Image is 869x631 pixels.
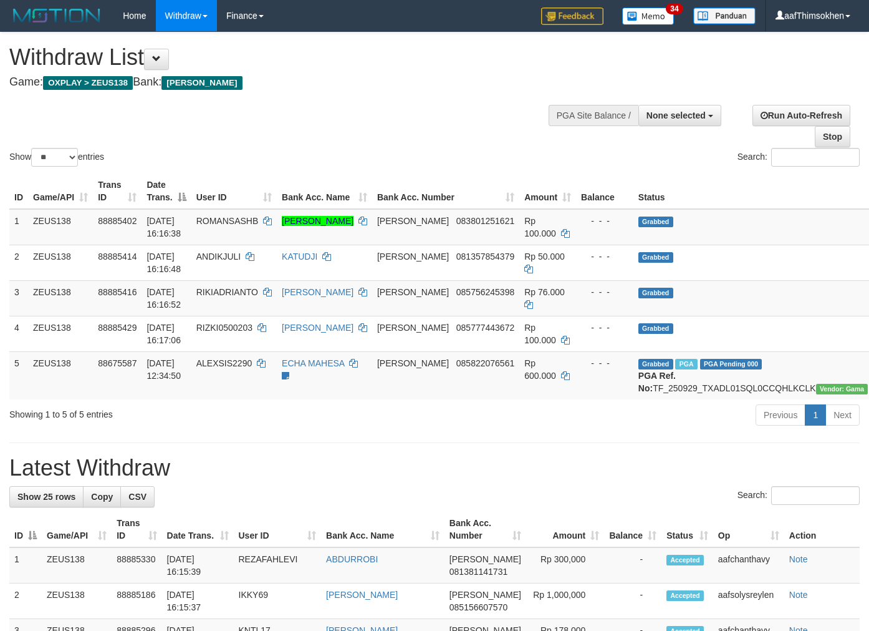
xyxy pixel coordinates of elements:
th: Trans ID: activate to sort column ascending [112,512,161,547]
th: Date Trans.: activate to sort column descending [142,174,191,209]
span: ALEXSIS2290 [196,358,252,368]
td: 1 [9,547,42,584]
a: [PERSON_NAME] [282,216,353,226]
td: 3 [9,280,28,316]
td: Rp 1,000,000 [526,584,604,619]
th: Game/API: activate to sort column ascending [28,174,93,209]
th: Amount: activate to sort column ascending [519,174,576,209]
span: RIZKI0500203 [196,323,252,333]
a: Note [789,590,808,600]
button: None selected [638,105,721,126]
div: - - - [581,250,628,263]
th: Balance: activate to sort column ascending [604,512,661,547]
img: Feedback.jpg [541,7,603,25]
td: aafsolysreylen [713,584,784,619]
td: ZEUS138 [28,245,93,280]
label: Show entries [9,148,104,167]
td: - [604,547,661,584]
div: PGA Site Balance / [549,105,638,126]
td: [DATE] 16:15:37 [162,584,234,619]
th: User ID: activate to sort column ascending [234,512,322,547]
a: Stop [815,126,850,147]
h1: Withdraw List [9,45,567,70]
a: KATUDJI [282,252,317,262]
span: Rp 50.000 [524,252,565,262]
span: Copy [91,492,113,502]
span: Grabbed [638,252,673,263]
td: REZAFAHLEVI [234,547,322,584]
th: ID: activate to sort column descending [9,512,42,547]
td: ZEUS138 [28,351,93,399]
span: [PERSON_NAME] [377,323,449,333]
span: Copy 085777443672 to clipboard [456,323,514,333]
span: Copy 081357854379 to clipboard [456,252,514,262]
span: [DATE] 12:34:50 [146,358,181,381]
span: [PERSON_NAME] [161,76,242,90]
td: ZEUS138 [42,547,112,584]
span: Copy 085822076561 to clipboard [456,358,514,368]
span: 88885414 [98,252,137,262]
span: OXPLAY > ZEUS138 [43,76,133,90]
td: [DATE] 16:15:39 [162,547,234,584]
input: Search: [771,148,860,167]
h1: Latest Withdraw [9,456,860,481]
td: Rp 300,000 [526,547,604,584]
select: Showentries [31,148,78,167]
div: - - - [581,321,628,334]
span: ROMANSASHB [196,216,259,226]
th: Balance [576,174,633,209]
span: 88675587 [98,358,137,368]
a: Note [789,554,808,564]
span: Accepted [666,555,704,565]
th: User ID: activate to sort column ascending [191,174,277,209]
a: [PERSON_NAME] [282,287,353,297]
span: [PERSON_NAME] [377,252,449,262]
th: Action [784,512,860,547]
a: [PERSON_NAME] [282,323,353,333]
span: 34 [666,3,683,14]
a: [PERSON_NAME] [326,590,398,600]
th: Game/API: activate to sort column ascending [42,512,112,547]
td: 5 [9,351,28,399]
td: ZEUS138 [28,209,93,245]
td: IKKY69 [234,584,322,619]
a: Copy [83,486,121,507]
span: None selected [646,110,706,120]
span: [PERSON_NAME] [377,216,449,226]
div: - - - [581,357,628,369]
span: Copy 085756245398 to clipboard [456,287,514,297]
span: Copy 083801251621 to clipboard [456,216,514,226]
td: ZEUS138 [28,316,93,351]
b: PGA Ref. No: [638,371,676,393]
span: 88885416 [98,287,137,297]
span: Accepted [666,590,704,601]
span: [DATE] 16:16:38 [146,216,181,238]
span: [DATE] 16:17:06 [146,323,181,345]
span: Grabbed [638,323,673,334]
span: [DATE] 16:16:48 [146,252,181,274]
span: Grabbed [638,359,673,369]
th: Status: activate to sort column ascending [661,512,713,547]
span: [PERSON_NAME] [377,358,449,368]
span: Rp 76.000 [524,287,565,297]
a: ABDURROBI [326,554,378,564]
span: Rp 100.000 [524,323,556,345]
h4: Game: Bank: [9,76,567,89]
span: Rp 600.000 [524,358,556,381]
th: Trans ID: activate to sort column ascending [93,174,142,209]
img: Button%20Memo.svg [622,7,675,25]
span: 88885402 [98,216,137,226]
input: Search: [771,486,860,505]
img: panduan.png [693,7,756,24]
td: 2 [9,584,42,619]
th: Bank Acc. Number: activate to sort column ascending [372,174,519,209]
label: Search: [737,486,860,505]
th: Bank Acc. Name: activate to sort column ascending [321,512,444,547]
span: Copy 085156607570 to clipboard [449,602,507,612]
a: 1 [805,404,826,426]
td: 88885330 [112,547,161,584]
span: Grabbed [638,288,673,298]
a: Run Auto-Refresh [752,105,850,126]
span: [PERSON_NAME] [377,287,449,297]
span: 88885429 [98,323,137,333]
